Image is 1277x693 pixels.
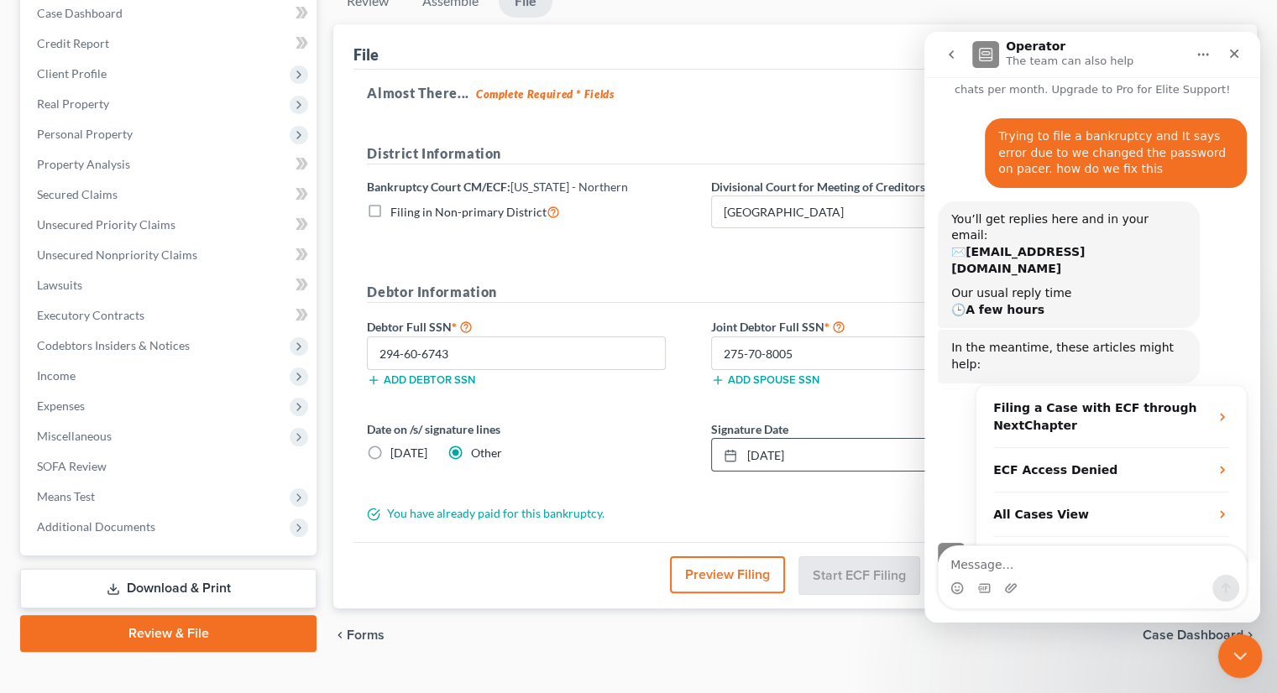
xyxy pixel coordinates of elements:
a: Lawsuits [24,270,317,300]
span: Other [471,445,502,460]
span: Additional Documents [37,519,155,534]
a: Download & Print [20,569,317,608]
button: Add debtor SSN [367,373,475,387]
span: Real Property [37,96,109,111]
span: Personal Property [37,127,133,141]
span: Credit Report [37,36,109,50]
a: Unsecured Nonpriority Claims [24,240,317,270]
span: Codebtors Insiders & Notices [37,338,190,352]
i: chevron_right [1243,628,1257,642]
label: Date on /s/ signature lines [367,420,694,438]
iframe: Intercom live chat [1218,634,1263,679]
iframe: Intercom live chat [924,32,1260,623]
a: Unsecured Priority Claims [24,210,317,240]
div: You have already paid for this bankruptcy. [359,505,1047,522]
span: Case Dashboard [1143,628,1243,642]
span: Executory Contracts [37,308,144,322]
span: [DATE] [390,445,427,460]
a: Executory Contracts [24,300,317,331]
button: chevron_left Forms [333,628,407,642]
label: Bankruptcy Court CM/ECF: [367,178,628,195]
a: Credit Report [24,29,317,59]
span: Unsecured Priority Claims [37,217,175,232]
label: Debtor Full SSN [359,316,703,336]
span: Property Analysis [37,157,130,171]
span: Expenses [37,399,85,413]
h5: Almost There... [367,83,1223,103]
a: Property Analysis [24,149,317,180]
a: SOFA Review [24,451,317,482]
div: File [353,44,379,65]
span: Miscellaneous [37,429,112,443]
button: Add spouse SSN [711,373,819,387]
label: Joint Debtor Full SSN [703,316,1047,336]
span: Means Test [37,489,95,503]
button: Start ECF Filing [798,556,920,595]
label: Signature Date [711,420,788,438]
span: Client Profile [37,66,107,81]
h5: District Information [367,143,1039,164]
span: SOFA Review [37,459,107,473]
span: Lawsuits [37,278,82,292]
a: Secured Claims [24,180,317,210]
span: [US_STATE] - Northern [510,180,628,194]
i: chevron_left [333,628,347,642]
span: Forms [347,628,385,642]
input: XXX-XX-XXXX [711,336,1010,370]
label: Divisional Court for Meeting of Creditors Hearing [711,178,975,195]
a: Case Dashboard chevron_right [1143,628,1257,642]
span: Unsecured Nonpriority Claims [37,247,197,262]
h5: Debtor Information [367,282,1039,303]
input: XXX-XX-XXXX [367,336,666,370]
a: Review & File [20,615,317,652]
a: [DATE] [712,439,1038,471]
span: Income [37,368,76,383]
span: Filing in Non-primary District [390,205,547,219]
span: Secured Claims [37,187,118,201]
strong: Complete Required * Fields [476,87,615,101]
span: Case Dashboard [37,6,123,20]
button: Preview Filing [670,556,785,593]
